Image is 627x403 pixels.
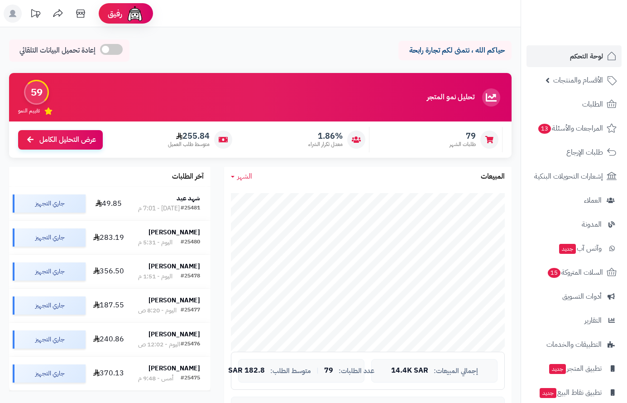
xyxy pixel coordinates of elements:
td: 187.55 [89,289,128,322]
span: التطبيقات والخدمات [546,338,602,351]
td: 356.50 [89,255,128,288]
div: اليوم - 8:20 ص [138,306,177,315]
a: السلات المتروكة15 [526,262,622,283]
strong: [PERSON_NAME] [148,262,200,271]
strong: شهد عيد [177,194,200,203]
img: logo-2.png [565,21,618,40]
span: 13 [538,124,551,134]
a: التقارير [526,310,622,331]
span: طلبات الشهر [450,141,476,148]
div: اليوم - 12:02 ص [138,340,180,349]
a: إشعارات التحويلات البنكية [526,165,622,187]
span: متوسط الطلب: [270,367,311,375]
h3: تحليل نمو المتجر [427,93,474,102]
td: 370.13 [89,357,128,390]
div: جاري التجهيز [13,228,86,247]
span: طلبات الإرجاع [566,146,603,159]
span: جديد [549,364,566,374]
div: اليوم - 1:51 م [138,272,172,281]
span: عرض التحليل الكامل [39,135,96,145]
h3: المبيعات [481,173,505,181]
div: #25478 [181,272,200,281]
span: العملاء [584,194,602,207]
span: إعادة تحميل البيانات التلقائي [19,45,96,56]
span: المدونة [582,218,602,231]
a: عرض التحليل الكامل [18,130,103,150]
a: التطبيقات والخدمات [526,334,622,355]
span: جديد [540,388,556,398]
div: جاري التجهيز [13,330,86,349]
strong: [PERSON_NAME] [148,364,200,373]
span: الشهر [237,171,252,182]
span: 1.86% [308,131,343,141]
span: 15 [548,268,561,278]
a: لوحة التحكم [526,45,622,67]
a: الشهر [231,171,252,182]
img: ai-face.png [126,5,144,23]
h3: آخر الطلبات [172,173,204,181]
td: 49.85 [89,187,128,220]
span: تطبيق المتجر [548,362,602,375]
a: تحديثات المنصة [24,5,47,25]
span: الطلبات [582,98,603,111]
span: عدد الطلبات: [339,367,374,375]
a: أدوات التسويق [526,286,622,307]
span: إجمالي المبيعات: [434,367,478,375]
strong: [PERSON_NAME] [148,296,200,305]
div: #25481 [181,204,200,213]
span: الأقسام والمنتجات [553,74,603,87]
span: أدوات التسويق [562,290,602,303]
span: السلات المتروكة [547,266,603,279]
a: المدونة [526,214,622,235]
div: #25475 [181,374,200,383]
div: جاري التجهيز [13,364,86,383]
span: تطبيق نقاط البيع [539,386,602,399]
span: رفيق [108,8,122,19]
a: العملاء [526,189,622,211]
a: المراجعات والأسئلة13 [526,117,622,139]
div: #25476 [181,340,200,349]
a: تطبيق المتجرجديد [526,358,622,379]
span: 14.4K SAR [391,367,428,375]
span: التقارير [584,314,602,327]
div: #25480 [181,238,200,247]
span: متوسط طلب العميل [168,141,210,148]
span: | [316,367,319,374]
span: لوحة التحكم [570,50,603,63]
span: 255.84 [168,131,210,141]
strong: [PERSON_NAME] [148,228,200,237]
div: جاري التجهيز [13,262,86,281]
span: 79 [324,367,333,375]
div: [DATE] - 7:01 م [138,204,180,213]
a: وآتس آبجديد [526,238,622,259]
div: جاري التجهيز [13,296,86,315]
div: #25477 [181,306,200,315]
span: 79 [450,131,476,141]
span: تقييم النمو [18,107,40,115]
span: المراجعات والأسئلة [537,122,603,135]
p: حياكم الله ، نتمنى لكم تجارة رابحة [405,45,505,56]
div: اليوم - 5:31 م [138,238,172,247]
div: جاري التجهيز [13,194,86,213]
strong: [PERSON_NAME] [148,330,200,339]
a: طلبات الإرجاع [526,141,622,163]
td: 240.86 [89,323,128,356]
span: إشعارات التحويلات البنكية [534,170,603,183]
a: الطلبات [526,93,622,115]
span: جديد [559,244,576,254]
span: معدل تكرار الشراء [308,141,343,148]
span: 182.8 SAR [228,367,265,375]
div: أمس - 9:48 م [138,374,173,383]
span: وآتس آب [558,242,602,255]
td: 283.19 [89,221,128,254]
